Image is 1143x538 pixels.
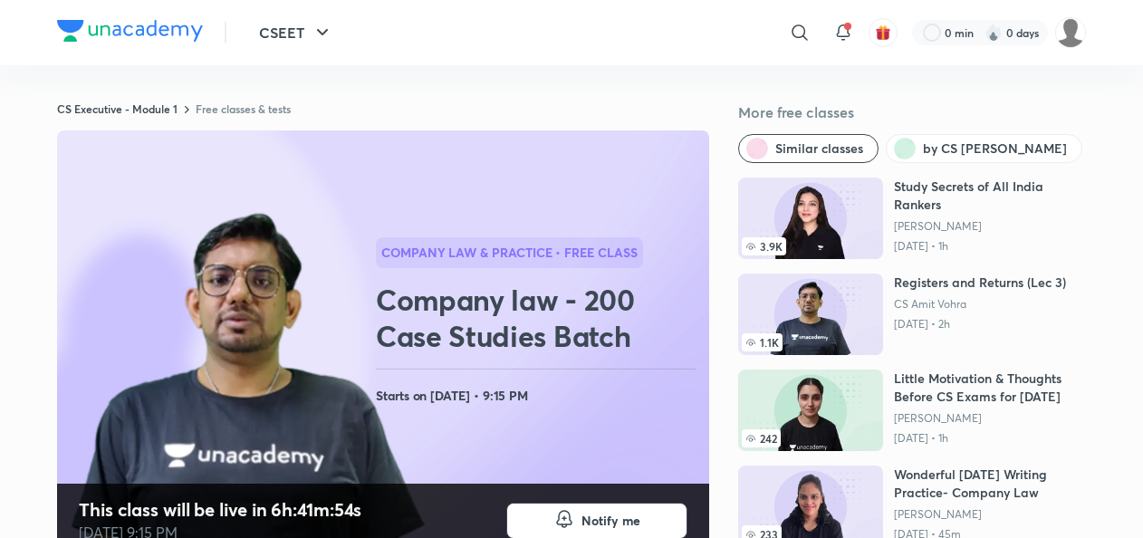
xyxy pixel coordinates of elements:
span: 1.1K [742,333,783,351]
a: [PERSON_NAME] [894,219,1086,234]
img: streak [985,24,1003,42]
span: Notify me [581,512,640,530]
button: Similar classes [738,134,879,163]
button: avatar [869,18,898,47]
p: [DATE] • 1h [894,431,1086,446]
span: by CS Amit Vohra [923,139,1067,158]
h4: This class will be live in 6h:41m:54s [79,498,361,522]
p: [DATE] • 2h [894,317,1066,331]
h6: Wonderful [DATE] Writing Practice- Company Law [894,466,1086,502]
span: 242 [742,429,781,447]
h2: Company law - 200 Case Studies Batch [376,282,702,354]
a: [PERSON_NAME] [894,507,1086,522]
img: adnan [1055,17,1086,48]
a: Company Logo [57,20,203,46]
span: Similar classes [775,139,863,158]
span: 3.9K [742,237,786,255]
h6: Little Motivation & Thoughts Before CS Exams for [DATE] [894,370,1086,406]
p: [DATE] • 1h [894,239,1086,254]
h6: Registers and Returns (Lec 3) [894,274,1066,292]
h4: Starts on [DATE] • 9:15 PM [376,384,702,408]
h6: Study Secrets of All India Rankers [894,178,1086,214]
h5: More free classes [738,101,1086,123]
img: avatar [875,24,891,41]
a: [PERSON_NAME] [894,411,1086,426]
a: CS Amit Vohra [894,297,1066,312]
a: CS Executive - Module 1 [57,101,178,116]
a: Free classes & tests [196,101,291,116]
button: CSEET [248,14,344,51]
button: by CS Amit Vohra [886,134,1082,163]
img: Company Logo [57,20,203,42]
